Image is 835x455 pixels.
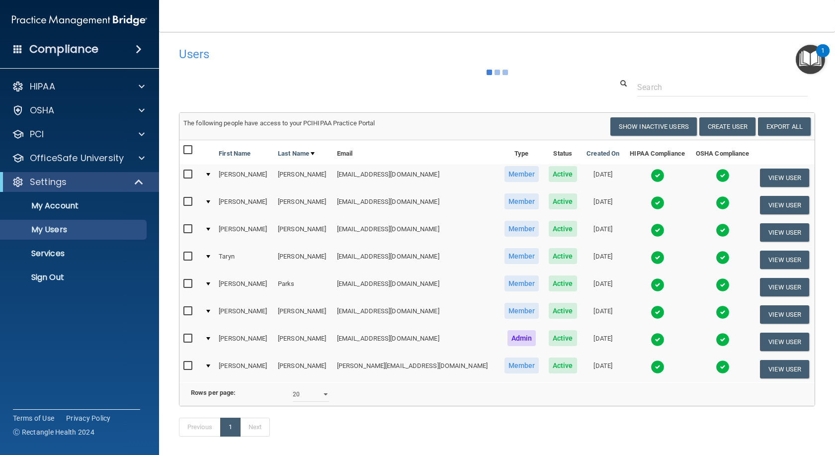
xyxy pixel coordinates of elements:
[760,333,809,351] button: View User
[760,305,809,324] button: View User
[637,78,808,96] input: Search
[716,305,730,319] img: tick.e7d51cea.svg
[549,330,577,346] span: Active
[278,148,315,160] a: Last Name
[699,117,755,136] button: Create User
[716,278,730,292] img: tick.e7d51cea.svg
[549,221,577,237] span: Active
[333,191,500,219] td: [EMAIL_ADDRESS][DOMAIN_NAME]
[240,418,270,437] a: Next
[333,356,500,382] td: [PERSON_NAME][EMAIL_ADDRESS][DOMAIN_NAME]
[504,358,539,373] span: Member
[274,273,333,301] td: Parks
[651,360,665,374] img: tick.e7d51cea.svg
[499,140,544,164] th: Type
[504,303,539,319] span: Member
[651,169,665,182] img: tick.e7d51cea.svg
[504,221,539,237] span: Member
[333,273,500,301] td: [EMAIL_ADDRESS][DOMAIN_NAME]
[215,191,274,219] td: [PERSON_NAME]
[12,81,145,92] a: HIPAA
[274,246,333,273] td: [PERSON_NAME]
[29,42,98,56] h4: Compliance
[274,164,333,191] td: [PERSON_NAME]
[220,418,241,437] a: 1
[66,413,111,423] a: Privacy Policy
[582,164,624,191] td: [DATE]
[582,191,624,219] td: [DATE]
[504,248,539,264] span: Member
[507,330,536,346] span: Admin
[333,219,500,246] td: [EMAIL_ADDRESS][DOMAIN_NAME]
[274,191,333,219] td: [PERSON_NAME]
[582,273,624,301] td: [DATE]
[215,356,274,382] td: [PERSON_NAME]
[12,152,145,164] a: OfficeSafe University
[274,301,333,328] td: [PERSON_NAME]
[796,45,825,74] button: Open Resource Center, 1 new notification
[716,360,730,374] img: tick.e7d51cea.svg
[760,278,809,296] button: View User
[504,193,539,209] span: Member
[6,225,142,235] p: My Users
[30,104,55,116] p: OSHA
[582,246,624,273] td: [DATE]
[12,10,147,30] img: PMB logo
[30,152,124,164] p: OfficeSafe University
[651,251,665,265] img: tick.e7d51cea.svg
[821,51,825,64] div: 1
[179,48,544,61] h4: Users
[6,201,142,211] p: My Account
[487,70,508,75] img: ajax-loader.4d491dd7.gif
[333,140,500,164] th: Email
[760,251,809,269] button: View User
[6,273,142,282] p: Sign Out
[582,219,624,246] td: [DATE]
[215,301,274,328] td: [PERSON_NAME]
[504,275,539,291] span: Member
[651,196,665,210] img: tick.e7d51cea.svg
[30,128,44,140] p: PCI
[6,249,142,259] p: Services
[12,128,145,140] a: PCI
[274,328,333,356] td: [PERSON_NAME]
[333,164,500,191] td: [EMAIL_ADDRESS][DOMAIN_NAME]
[333,246,500,273] td: [EMAIL_ADDRESS][DOMAIN_NAME]
[549,166,577,182] span: Active
[274,219,333,246] td: [PERSON_NAME]
[12,176,144,188] a: Settings
[333,301,500,328] td: [EMAIL_ADDRESS][DOMAIN_NAME]
[183,119,375,127] span: The following people have access to your PCIHIPAA Practice Portal
[651,305,665,319] img: tick.e7d51cea.svg
[215,164,274,191] td: [PERSON_NAME]
[651,278,665,292] img: tick.e7d51cea.svg
[504,166,539,182] span: Member
[760,169,809,187] button: View User
[544,140,582,164] th: Status
[30,81,55,92] p: HIPAA
[760,360,809,378] button: View User
[582,328,624,356] td: [DATE]
[582,301,624,328] td: [DATE]
[13,427,94,437] span: Ⓒ Rectangle Health 2024
[716,223,730,237] img: tick.e7d51cea.svg
[758,117,811,136] a: Export All
[549,248,577,264] span: Active
[582,356,624,382] td: [DATE]
[716,196,730,210] img: tick.e7d51cea.svg
[191,389,236,396] b: Rows per page:
[549,358,577,373] span: Active
[716,333,730,347] img: tick.e7d51cea.svg
[549,275,577,291] span: Active
[760,196,809,214] button: View User
[215,246,274,273] td: Taryn
[690,140,754,164] th: OSHA Compliance
[651,333,665,347] img: tick.e7d51cea.svg
[716,251,730,265] img: tick.e7d51cea.svg
[549,303,577,319] span: Active
[624,140,690,164] th: HIPAA Compliance
[760,223,809,242] button: View User
[215,219,274,246] td: [PERSON_NAME]
[651,223,665,237] img: tick.e7d51cea.svg
[610,117,697,136] button: Show Inactive Users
